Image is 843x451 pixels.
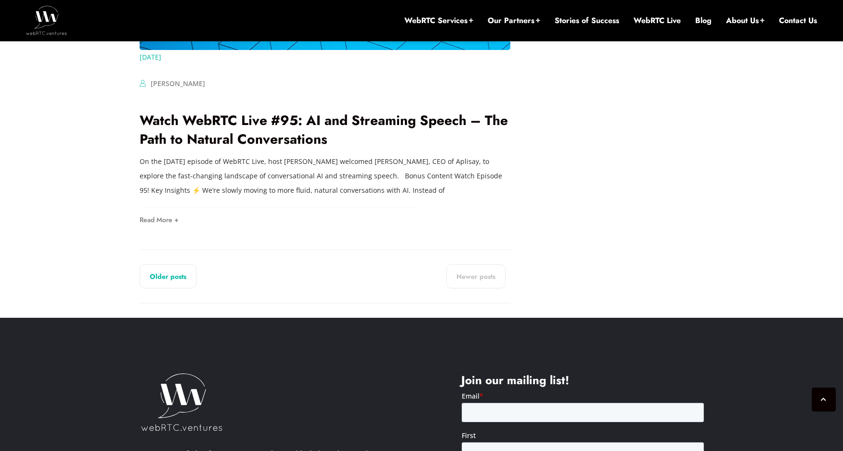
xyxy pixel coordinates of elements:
a: [DATE] [140,50,161,64]
nav: Posts [140,250,510,303]
a: Blog [695,15,712,26]
a: Our Partners [488,15,540,26]
p: On the [DATE] episode of WebRTC Live, host [PERSON_NAME] welcomed [PERSON_NAME], CEO of Aplisay, ... [140,154,510,198]
a: About Us [726,15,765,26]
a: WebRTC Services [404,15,473,26]
a: Newer posts [446,264,506,288]
a: [PERSON_NAME] [151,79,205,88]
a: Stories of Success [555,15,619,26]
a: Read More + [140,216,179,223]
img: WebRTC.ventures [26,6,67,35]
h4: Join our mailing list! [462,373,704,388]
a: Older posts [140,264,196,288]
a: Watch WebRTC Live #95: AI and Streaming Speech – The Path to Natural Conversations [140,111,508,149]
a: WebRTC Live [634,15,681,26]
a: Contact Us [779,15,817,26]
